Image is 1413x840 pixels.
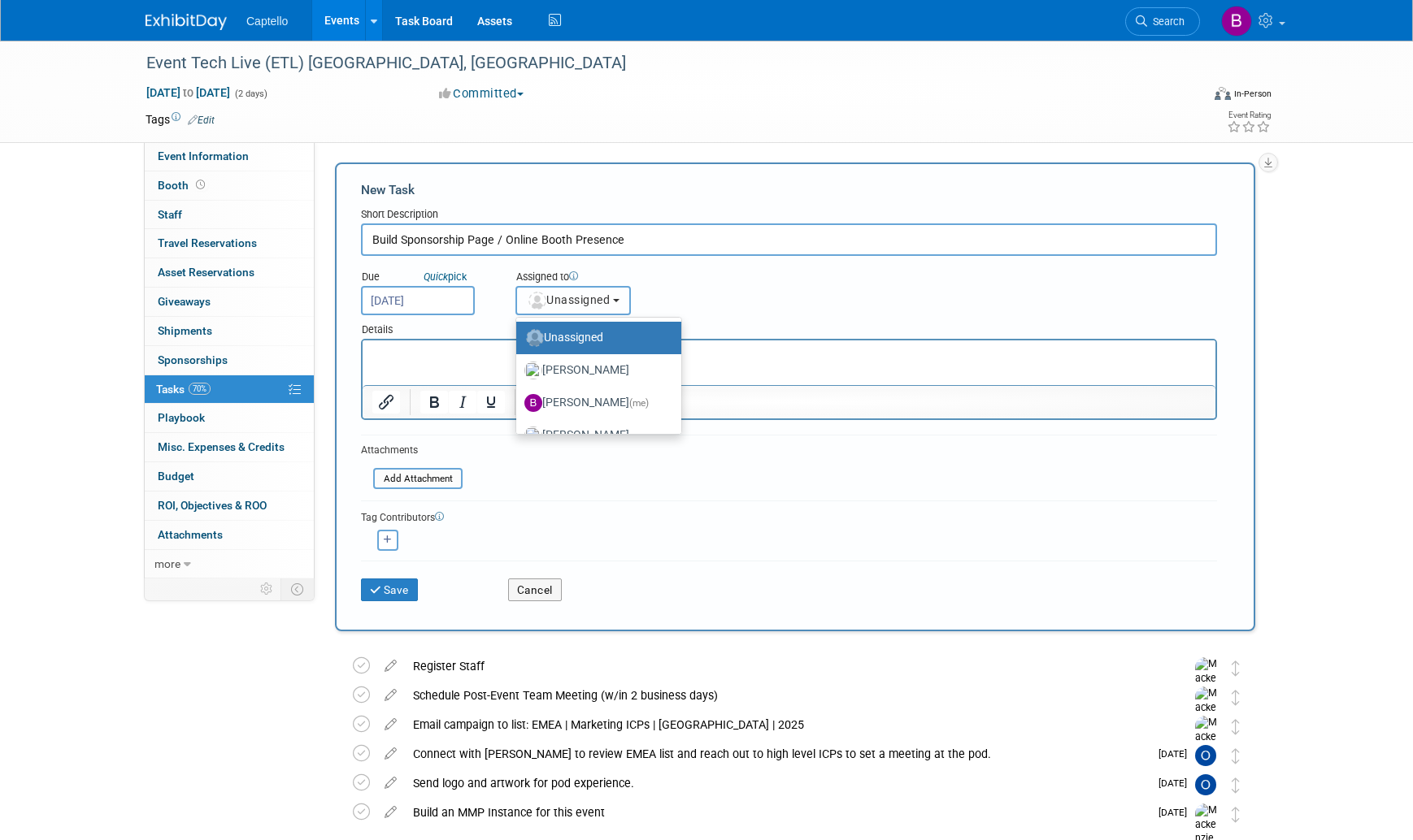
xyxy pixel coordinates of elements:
img: Mackenzie Hood [1195,686,1220,744]
span: [DATE] [1159,807,1195,818]
button: Italic [449,391,476,414]
span: Playbook [158,411,205,424]
i: Move task [1232,807,1240,822]
span: 70% [189,383,211,395]
a: Giveaways [145,288,314,316]
span: [DATE] [1159,748,1195,760]
input: Due Date [361,286,475,315]
span: Booth not reserved yet [193,179,208,191]
img: B.jpg [524,394,542,412]
span: [DATE] [DATE] [146,85,231,100]
span: Unassigned [527,293,610,306]
img: Unassigned-User-Icon.png [526,329,544,347]
a: Sponsorships [145,346,314,375]
a: edit [376,805,405,820]
i: Move task [1232,748,1240,764]
span: Giveaways [158,295,211,308]
label: [PERSON_NAME] [524,357,665,383]
span: Travel Reservations [158,236,257,249]
a: more [145,550,314,578]
td: Tags [146,111,215,128]
button: Bold [420,391,448,414]
a: Staff [145,201,314,229]
a: Budget [145,462,314,491]
button: Cancel [508,578,562,601]
div: Build an MMP Instance for this event [405,799,1149,826]
span: more [154,557,180,570]
span: Event Information [158,149,249,162]
label: Unassigned [524,325,665,351]
span: [DATE] [1159,777,1195,789]
div: Schedule Post-Event Team Meeting (w/in 2 business days) [405,682,1163,709]
div: Event Format [1104,84,1272,109]
td: Personalize Event Tab Strip [253,578,281,600]
div: New Task [361,181,1217,199]
button: Insert/edit link [372,391,400,414]
span: to [180,86,196,99]
a: Booth [145,171,314,200]
a: edit [376,659,405,673]
a: Shipments [145,317,314,345]
div: Assigned to [515,270,711,286]
a: edit [376,717,405,732]
div: Due [361,270,491,286]
input: Name of task or a short description [361,223,1217,256]
a: Event Information [145,142,314,171]
span: Staff [158,208,182,221]
a: edit [376,776,405,790]
button: Committed [433,85,530,102]
a: Asset Reservations [145,258,314,287]
span: (2 days) [233,89,267,99]
i: Move task [1232,719,1240,734]
td: Toggle Event Tabs [281,578,315,600]
span: Misc. Expenses & Credits [158,440,285,453]
iframe: Rich Text Area [363,340,1215,385]
span: Captello [246,15,288,28]
span: (me) [629,397,649,409]
a: Attachments [145,521,314,549]
div: Email campaign to list: EMEA | Marketing ICPs | [GEOGRAPHIC_DATA] | 2025 [405,711,1163,738]
img: Mackenzie Hood [1195,716,1220,773]
span: Booth [158,179,208,192]
i: Move task [1232,690,1240,705]
img: Format-Inperson.png [1215,87,1231,100]
a: ROI, Objectives & ROO [145,491,314,520]
span: ROI, Objectives & ROO [158,499,267,512]
span: Budget [158,470,194,483]
div: Register Staff [405,652,1163,680]
img: ExhibitDay [146,14,227,30]
div: Short Description [361,207,1217,223]
span: Asset Reservations [158,266,254,279]
span: Sponsorships [158,353,228,366]
button: Unassigned [515,286,631,315]
span: Attachments [158,528,223,541]
a: edit [376,688,405,703]
a: Misc. Expenses & Credits [145,433,314,461]
a: edit [376,747,405,761]
img: Owen Ellison [1195,774,1216,795]
a: Edit [188,115,215,126]
div: Connect with [PERSON_NAME] to review EMEA list and reach out to high level ICPs to set a meeting ... [405,740,1149,768]
span: Search [1147,15,1185,28]
i: Quick [424,271,448,283]
div: In-Person [1233,88,1272,100]
button: Save [361,578,418,601]
i: Move task [1232,777,1240,793]
a: Playbook [145,404,314,432]
a: Quickpick [420,270,470,284]
div: Send logo and artwork for pod experience. [405,769,1149,797]
img: Mackenzie Hood [1195,657,1220,715]
a: Tasks70% [145,375,314,404]
button: Underline [477,391,505,414]
div: Tag Contributors [361,508,1217,525]
i: Move task [1232,660,1240,676]
div: Attachments [361,444,463,457]
img: Brad Froese [1221,6,1252,37]
div: Event Tech Live (ETL) [GEOGRAPHIC_DATA], [GEOGRAPHIC_DATA] [141,49,1176,78]
img: Owen Ellison [1195,745,1216,766]
label: [PERSON_NAME] [524,390,665,416]
a: Search [1125,7,1200,36]
div: Event Rating [1227,111,1271,119]
span: Tasks [156,383,211,396]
